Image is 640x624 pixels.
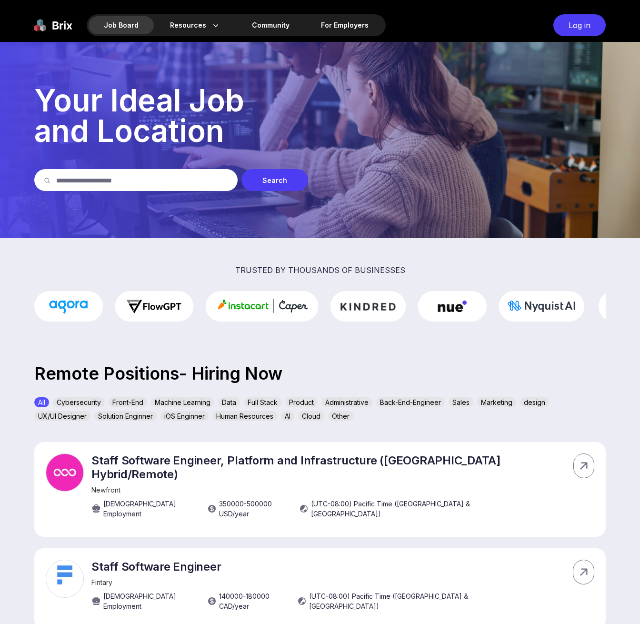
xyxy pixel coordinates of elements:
div: Cloud [298,411,324,421]
div: Data [218,397,240,407]
div: Full Stack [244,397,281,407]
span: (UTC-08:00) Pacific Time ([GEOGRAPHIC_DATA] & [GEOGRAPHIC_DATA]) [311,499,504,519]
a: Community [237,16,305,34]
p: Your Ideal Job and Location [34,85,606,146]
p: Staff Software Engineer [91,560,502,574]
span: [DEMOGRAPHIC_DATA] Employment [103,499,198,519]
div: Sales [449,397,473,407]
div: Front-End [109,397,147,407]
span: (UTC-08:00) Pacific Time ([GEOGRAPHIC_DATA] & [GEOGRAPHIC_DATA]) [309,591,502,611]
a: Log in [549,14,606,36]
a: For Employers [306,16,384,34]
div: Marketing [477,397,516,407]
div: UX/UI Designer [34,411,90,421]
div: Cybersecurity [53,397,105,407]
div: Solution Enginner [94,411,157,421]
span: [DEMOGRAPHIC_DATA] Employment [103,591,198,611]
div: Back-End-Engineer [376,397,445,407]
span: Newfront [91,486,120,494]
span: 140000 - 180000 CAD /year [219,591,288,611]
div: Machine Learning [151,397,214,407]
div: Other [328,411,353,421]
div: Product [285,397,318,407]
div: All [34,397,49,407]
div: Human Resources [212,411,277,421]
div: iOS Enginner [160,411,209,421]
span: 350000 - 500000 USD /year [219,499,290,519]
div: Log in [553,14,606,36]
p: Staff Software Engineer, Platform and Infrastructure ([GEOGRAPHIC_DATA] Hybrid/Remote) [91,453,504,481]
div: Search [241,169,308,191]
div: AI [281,411,294,421]
div: design [520,397,549,407]
div: Job Board [89,16,154,34]
div: Resources [155,16,236,34]
div: Administrative [321,397,372,407]
span: Fintary [91,578,112,586]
